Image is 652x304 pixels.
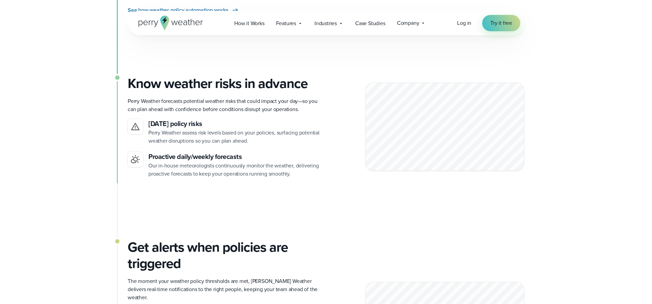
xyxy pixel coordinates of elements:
[276,19,296,28] span: Features
[128,6,239,14] a: See how weather policy automation works
[234,19,265,28] span: How it Works
[148,152,321,162] h3: Proactive daily/weekly forecasts
[490,19,512,27] span: Try it free
[457,19,471,27] a: Log in
[355,19,385,28] span: Case Studies
[128,6,229,14] span: See how weather policy automation works
[148,129,321,145] p: Perry Weather assess risk levels based on your policies, surfacing potential weather disruptions ...
[128,97,321,113] p: Perry Weather forecasts potential weather risks that could impact your day—so you can plan ahead ...
[128,75,321,92] h3: Know weather risks in advance
[148,162,321,178] p: Our in-house meteorologists continuously monitor the weather, delivering proactive forecasts to k...
[397,19,419,27] span: Company
[229,16,270,30] a: How it Works
[314,19,337,28] span: Industries
[148,119,321,129] h3: [DATE] policy risks
[128,239,321,272] h3: Get alerts when policies are triggered
[128,277,321,302] p: The moment your weather policy thresholds are met, [PERSON_NAME] Weather delivers real-time notif...
[482,15,520,31] a: Try it free
[349,16,391,30] a: Case Studies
